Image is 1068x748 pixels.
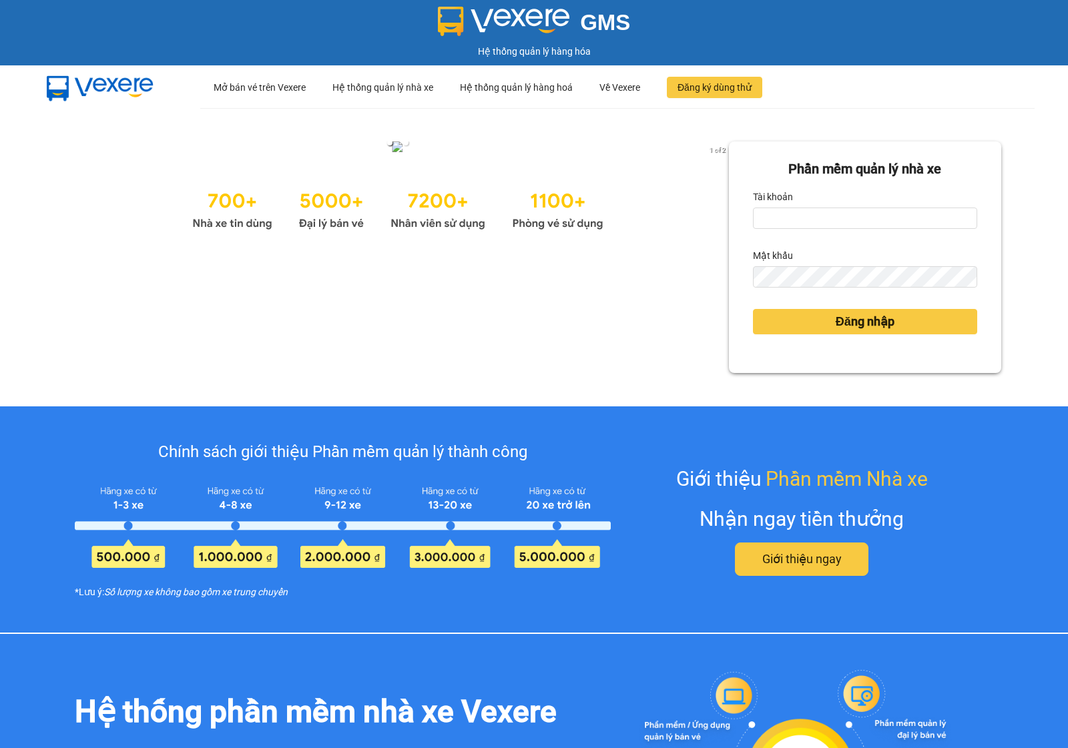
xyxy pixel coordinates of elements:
[192,183,603,234] img: Statistics.png
[753,159,977,179] div: Phần mềm quản lý nhà xe
[104,585,288,599] i: Số lượng xe không bao gồm xe trung chuyển
[735,542,868,576] button: Giới thiệu ngay
[214,66,306,109] div: Mở bán vé trên Vexere
[753,266,977,288] input: Mật khẩu
[676,463,928,494] div: Giới thiệu
[766,463,928,494] span: Phần mềm Nhà xe
[403,140,409,145] li: slide item 2
[75,482,611,568] img: policy-intruduce-detail.png
[580,10,630,35] span: GMS
[387,140,392,145] li: slide item 1
[438,20,631,31] a: GMS
[332,66,433,109] div: Hệ thống quản lý nhà xe
[700,503,904,534] div: Nhận ngay tiền thưởng
[438,7,570,36] img: logo 2
[753,245,793,266] label: Mật khẩu
[75,585,611,599] div: *Lưu ý:
[67,141,85,156] button: previous slide / item
[762,550,842,569] span: Giới thiệu ngay
[706,141,729,159] p: 1 of 2
[710,141,729,156] button: next slide / item
[75,692,611,731] div: Hệ thống phần mềm nhà xe Vexere
[75,440,611,465] div: Chính sách giới thiệu Phần mềm quản lý thành công
[460,66,573,109] div: Hệ thống quản lý hàng hoá
[667,77,762,98] button: Đăng ký dùng thử
[753,309,977,334] button: Đăng nhập
[678,80,752,95] span: Đăng ký dùng thử
[753,208,977,229] input: Tài khoản
[753,186,793,208] label: Tài khoản
[836,312,894,331] span: Đăng nhập
[599,66,640,109] div: Về Vexere
[3,44,1065,59] div: Hệ thống quản lý hàng hóa
[33,65,167,109] img: mbUUG5Q.png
